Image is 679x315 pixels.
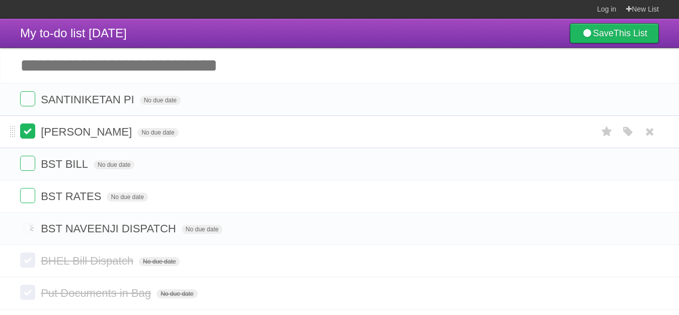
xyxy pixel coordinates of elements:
[614,28,647,38] b: This List
[137,128,178,137] span: No due date
[41,158,91,170] span: BST BILL
[20,188,35,203] label: Done
[41,125,134,138] span: [PERSON_NAME]
[157,289,197,298] span: No due date
[20,156,35,171] label: Done
[94,160,134,169] span: No due date
[41,190,104,203] span: BST RATES
[41,93,136,106] span: SANTINIKETAN PI
[20,285,35,300] label: Done
[20,253,35,268] label: Done
[140,96,181,105] span: No due date
[182,225,222,234] span: No due date
[20,220,35,235] label: Done
[20,91,35,106] label: Done
[20,26,127,40] span: My to-do list [DATE]
[107,193,147,202] span: No due date
[20,123,35,139] label: Done
[139,257,180,266] span: No due date
[41,222,179,235] span: BST NAVEENJI DISPATCH
[570,23,659,43] a: SaveThis List
[41,255,136,267] span: BHEL Bill Dispatch
[41,287,154,299] span: Put Documents in Bag
[597,123,617,140] label: Star task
